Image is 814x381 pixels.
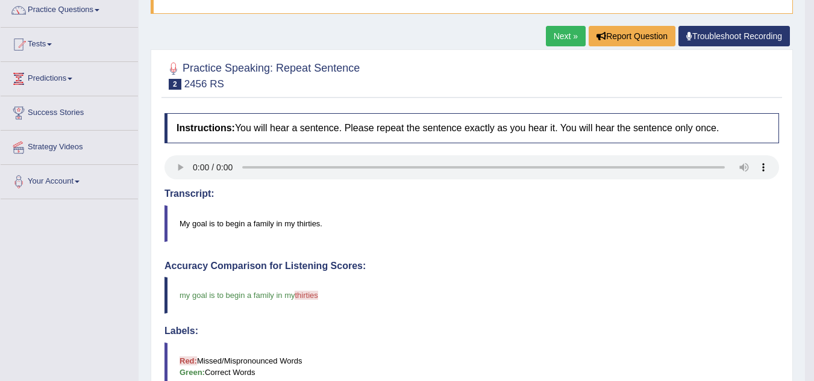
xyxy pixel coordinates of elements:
h4: Accuracy Comparison for Listening Scores: [164,261,779,271]
span: 2 [169,79,181,90]
span: my goal is to begin a family in my [180,291,295,300]
a: Strategy Videos [1,131,138,161]
a: Predictions [1,62,138,92]
b: Green: [180,368,205,377]
b: Instructions: [177,123,235,133]
blockquote: My goal is to begin a family in my thirties. [164,205,779,242]
h4: Labels: [164,326,779,336]
small: 2456 RS [184,78,224,90]
span: thirties [295,291,318,300]
a: Next » [546,26,586,46]
h4: Transcript: [164,188,779,199]
h2: Practice Speaking: Repeat Sentence [164,60,360,90]
a: Your Account [1,165,138,195]
button: Report Question [589,26,675,46]
b: Red: [180,356,197,365]
a: Tests [1,28,138,58]
h4: You will hear a sentence. Please repeat the sentence exactly as you hear it. You will hear the se... [164,113,779,143]
a: Success Stories [1,96,138,126]
a: Troubleshoot Recording [678,26,790,46]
